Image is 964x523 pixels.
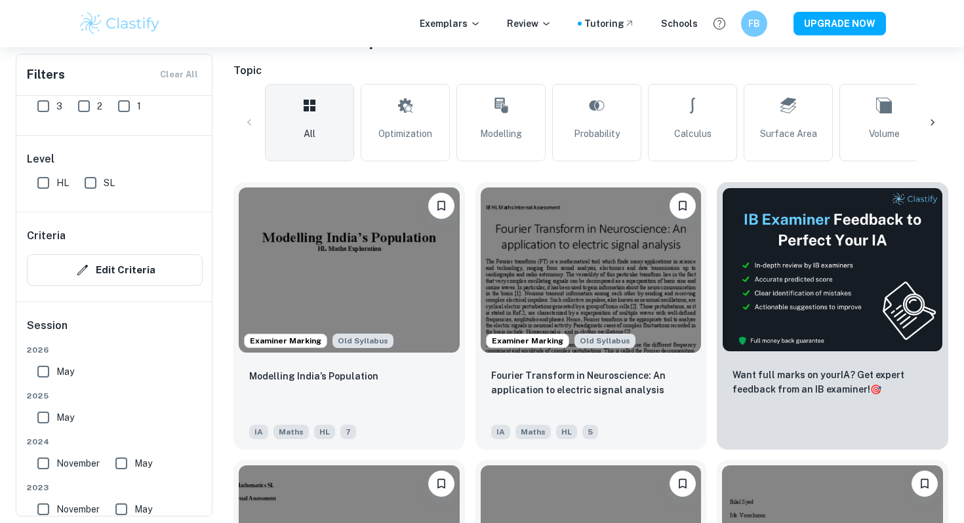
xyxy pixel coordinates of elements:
a: Tutoring [584,16,635,31]
span: Examiner Marking [487,335,569,347]
span: 2026 [27,344,203,356]
button: Bookmark [428,471,454,497]
span: HL [314,425,335,439]
img: Maths IA example thumbnail: Modelling India’s Population [239,187,460,353]
h6: Session [27,318,203,344]
span: Surface Area [760,126,817,141]
a: Examiner MarkingAlthough this IA is written for the old math syllabus (last exam in November 2020... [475,182,707,450]
h6: Filters [27,66,65,84]
button: UPGRADE NOW [793,12,886,35]
p: Fourier Transform in Neuroscience: An application to electric signal analysis [491,368,691,397]
span: 2 [97,99,102,113]
button: FB [741,10,767,37]
span: IA [249,425,268,439]
p: Want full marks on your IA ? Get expert feedback from an IB examiner! [733,368,933,397]
span: November [56,502,100,516]
span: Calculus [674,126,712,141]
span: 2025 [27,390,203,402]
span: 1 [137,99,141,113]
p: Modelling India’s Population [249,369,378,383]
span: HL [556,425,577,439]
span: IA [491,425,510,439]
button: Help and Feedback [708,12,731,35]
span: 3 [56,99,62,113]
span: May [134,502,152,516]
span: November [56,456,100,471]
span: 7 [340,425,356,439]
span: May [134,456,152,471]
img: Maths IA example thumbnail: Fourier Transform in Neuroscience: An ap [481,187,702,353]
span: Optimization [378,126,432,141]
h6: Criteria [27,228,66,244]
span: All [304,126,315,141]
div: Although this IA is written for the old math syllabus (last exam in November 2020), the current I... [332,334,393,348]
span: 2023 [27,482,203,494]
p: Exemplars [420,16,481,31]
span: 2024 [27,436,203,448]
span: May [56,410,74,425]
button: Bookmark [670,193,696,219]
span: HL [56,176,69,190]
span: SL [104,176,115,190]
p: Review [507,16,552,31]
span: Probability [574,126,620,141]
button: Bookmark [428,193,454,219]
span: 🎯 [870,384,881,395]
h6: FB [747,16,762,31]
span: Old Syllabus [332,334,393,348]
span: Old Syllabus [574,334,635,348]
span: 5 [582,425,598,439]
img: Thumbnail [722,187,943,352]
a: Schools [661,16,698,31]
h6: Topic [233,63,948,79]
button: Edit Criteria [27,254,203,286]
a: Examiner MarkingAlthough this IA is written for the old math syllabus (last exam in November 2020... [233,182,465,450]
span: May [56,364,74,379]
button: Bookmark [912,471,938,497]
a: ThumbnailWant full marks on yourIA? Get expert feedback from an IB examiner! [717,182,948,450]
button: Bookmark [670,471,696,497]
h6: Level [27,151,203,167]
span: Maths [515,425,551,439]
div: Although this IA is written for the old math syllabus (last exam in November 2020), the current I... [574,334,635,348]
span: Maths [273,425,309,439]
span: Modelling [480,126,522,141]
span: Examiner Marking [245,335,327,347]
img: Clastify logo [78,10,161,37]
span: Volume [869,126,900,141]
